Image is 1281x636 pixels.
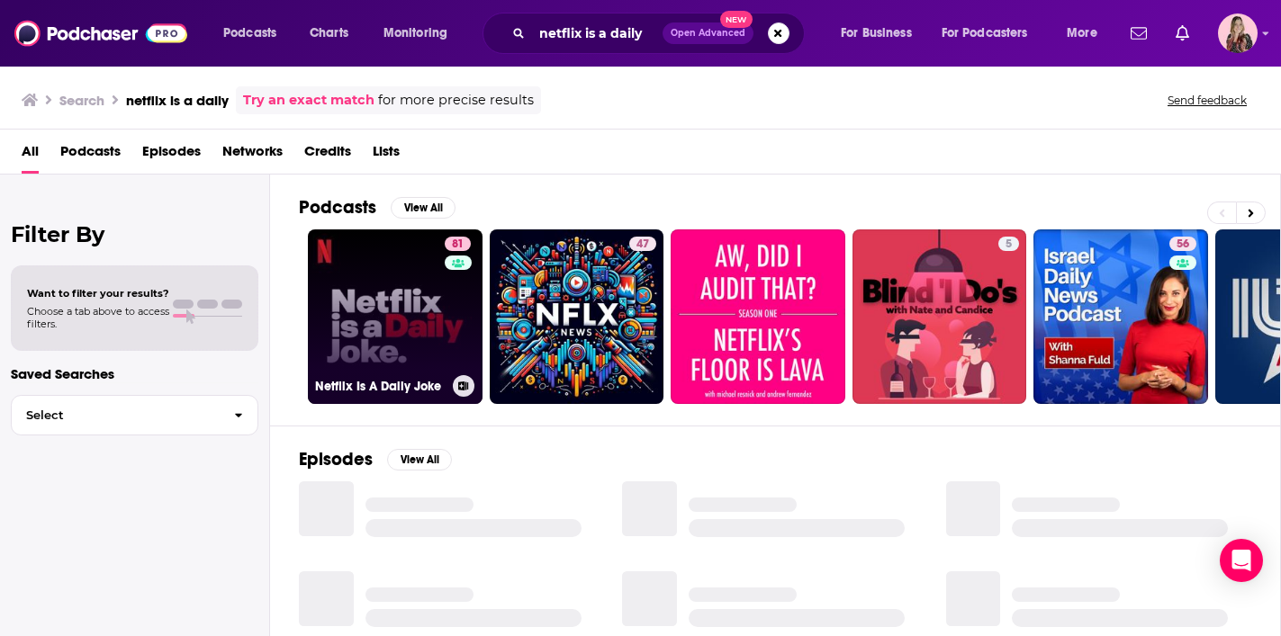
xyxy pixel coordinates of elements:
[27,287,169,300] span: Want to filter your results?
[223,21,276,46] span: Podcasts
[298,19,359,48] a: Charts
[1067,21,1097,46] span: More
[1218,13,1258,53] span: Logged in as ericabrady
[387,449,452,470] button: View All
[126,92,229,109] h3: netflix is a daily
[391,197,456,219] button: View All
[490,229,664,404] a: 47
[1218,13,1258,53] button: Show profile menu
[500,13,822,54] div: Search podcasts, credits, & more...
[942,21,1028,46] span: For Podcasters
[299,196,376,219] h2: Podcasts
[452,236,464,254] span: 81
[299,448,373,470] h2: Episodes
[852,229,1027,404] a: 5
[663,22,753,44] button: Open AdvancedNew
[11,221,258,247] h2: Filter By
[11,395,258,435] button: Select
[532,19,663,48] input: Search podcasts, credits, & more...
[1054,19,1120,48] button: open menu
[308,229,483,404] a: 81Netflix Is A Daily Joke
[998,237,1019,251] a: 5
[304,137,351,174] a: Credits
[243,90,374,111] a: Try an exact match
[378,90,534,111] span: for more precise results
[1123,18,1154,49] a: Show notifications dropdown
[1177,236,1189,254] span: 56
[671,29,745,38] span: Open Advanced
[1033,229,1208,404] a: 56
[12,409,220,421] span: Select
[383,21,447,46] span: Monitoring
[1169,237,1196,251] a: 56
[1168,18,1196,49] a: Show notifications dropdown
[1162,93,1252,108] button: Send feedback
[1220,539,1263,582] div: Open Intercom Messenger
[14,16,187,50] img: Podchaser - Follow, Share and Rate Podcasts
[11,365,258,382] p: Saved Searches
[211,19,300,48] button: open menu
[59,92,104,109] h3: Search
[445,237,471,251] a: 81
[299,448,452,470] a: EpisodesView All
[1218,13,1258,53] img: User Profile
[27,305,169,330] span: Choose a tab above to access filters.
[371,19,471,48] button: open menu
[1006,236,1012,254] span: 5
[315,379,446,394] h3: Netflix Is A Daily Joke
[636,236,649,254] span: 47
[373,137,400,174] a: Lists
[142,137,201,174] a: Episodes
[930,19,1054,48] button: open menu
[299,196,456,219] a: PodcastsView All
[22,137,39,174] a: All
[720,11,753,28] span: New
[841,21,912,46] span: For Business
[310,21,348,46] span: Charts
[629,237,656,251] a: 47
[60,137,121,174] a: Podcasts
[222,137,283,174] a: Networks
[828,19,934,48] button: open menu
